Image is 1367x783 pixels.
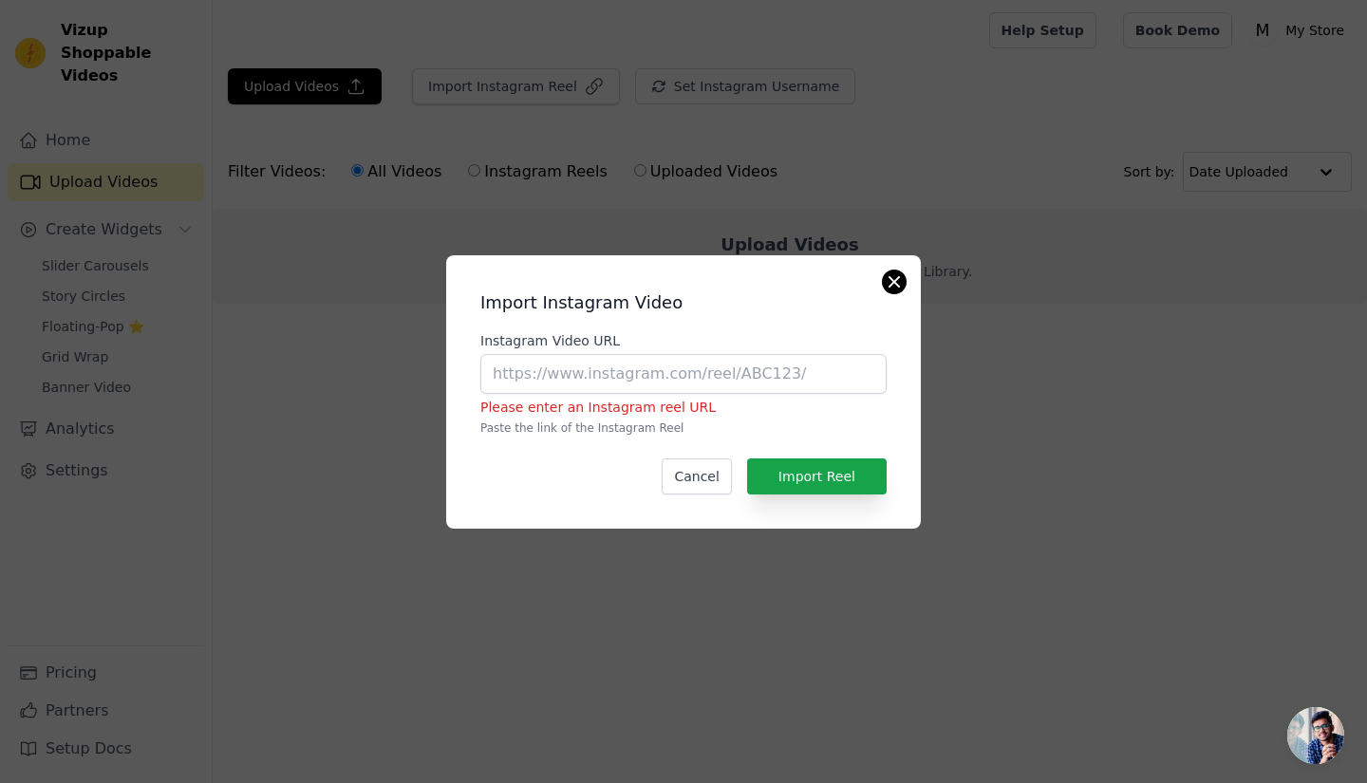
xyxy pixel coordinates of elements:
[480,398,887,417] p: Please enter an Instagram reel URL
[747,458,887,494] button: Import Reel
[480,331,887,350] label: Instagram Video URL
[1287,707,1344,764] a: Open chat
[480,420,887,436] p: Paste the link of the Instagram Reel
[662,458,731,494] button: Cancel
[883,270,906,293] button: Close modal
[480,354,887,394] input: https://www.instagram.com/reel/ABC123/
[480,289,887,316] h2: Import Instagram Video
